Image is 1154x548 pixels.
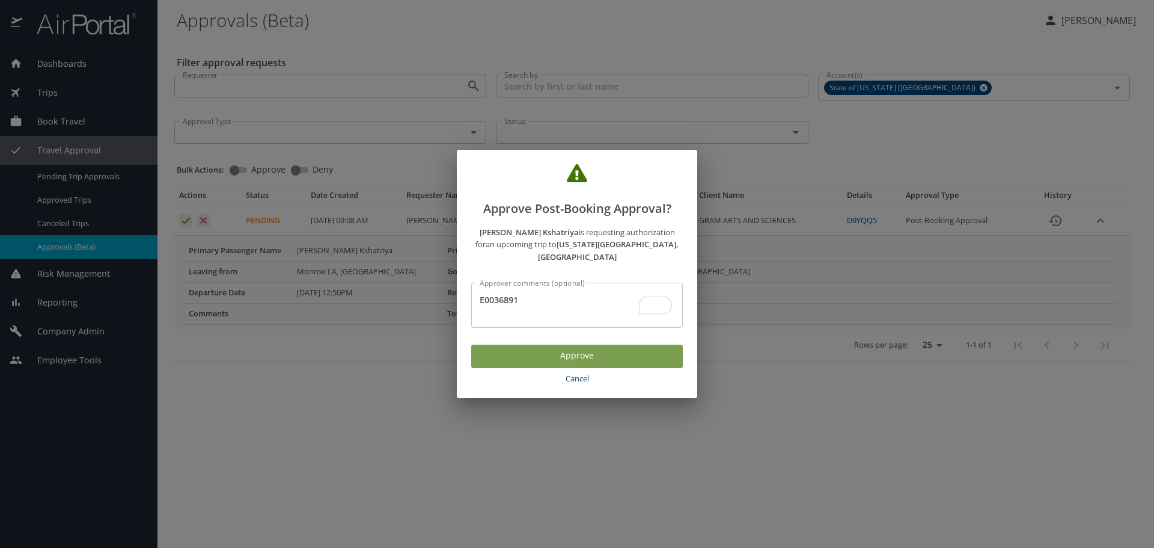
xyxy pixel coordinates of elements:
[538,239,679,262] strong: [US_STATE][GEOGRAPHIC_DATA], [GEOGRAPHIC_DATA]
[471,345,683,368] button: Approve
[471,164,683,218] h2: Approve Post-Booking Approval?
[471,368,683,389] button: Cancel
[481,348,673,363] span: Approve
[476,372,678,386] span: Cancel
[471,226,683,263] p: is requesting authorization for an upcoming trip to
[480,227,579,238] strong: [PERSON_NAME] Kshatriya
[480,294,674,317] textarea: To enrich screen reader interactions, please activate Accessibility in Grammarly extension settings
